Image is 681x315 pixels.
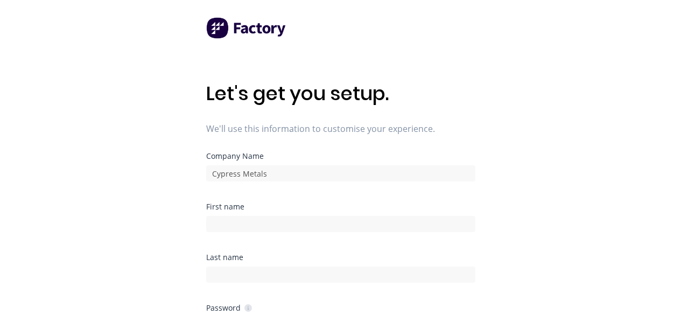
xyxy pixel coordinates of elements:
div: Password [206,303,252,313]
div: First name [206,203,475,211]
div: Last name [206,254,475,261]
h1: Let's get you setup. [206,82,475,105]
span: We'll use this information to customise your experience. [206,122,475,135]
img: Factory [206,17,287,39]
div: Company Name [206,152,475,160]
